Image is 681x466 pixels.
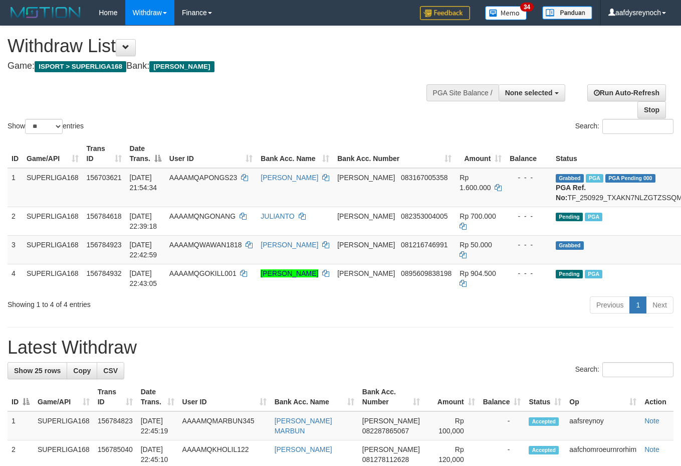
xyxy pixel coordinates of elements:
span: ISPORT > SUPERLIGA168 [35,61,126,72]
a: [PERSON_NAME] [275,445,332,453]
th: Bank Acc. Number: activate to sort column ascending [358,383,424,411]
div: PGA Site Balance / [426,84,499,101]
label: Show entries [8,119,84,134]
th: Game/API: activate to sort column ascending [34,383,94,411]
input: Search: [602,119,673,134]
td: SUPERLIGA168 [34,411,94,440]
select: Showentries [25,119,63,134]
th: Trans ID: activate to sort column ascending [94,383,137,411]
div: - - - [510,211,548,221]
a: Note [644,417,659,425]
span: [DATE] 22:39:18 [130,212,157,230]
span: Rp 50.000 [460,241,492,249]
a: Next [646,296,673,314]
a: Previous [590,296,630,314]
span: Copy 083167005358 to clipboard [401,174,447,182]
th: Date Trans.: activate to sort column ascending [137,383,178,411]
b: PGA Ref. No: [556,184,586,202]
span: Grabbed [556,241,584,250]
a: Note [644,445,659,453]
span: [PERSON_NAME] [337,212,395,220]
td: 2 [8,207,23,235]
img: Button%20Memo.svg [485,6,527,20]
span: None selected [505,89,553,97]
td: SUPERLIGA168 [23,235,83,264]
a: [PERSON_NAME] MARBUN [275,417,332,435]
div: - - - [510,173,548,183]
a: JULIANTO [261,212,294,220]
td: Rp 100,000 [424,411,479,440]
span: Pending [556,270,583,278]
td: SUPERLIGA168 [23,168,83,207]
span: Show 25 rows [14,367,61,375]
th: User ID: activate to sort column ascending [165,139,257,168]
th: ID: activate to sort column descending [8,383,34,411]
span: [DATE] 21:54:34 [130,174,157,192]
th: Balance: activate to sort column ascending [479,383,525,411]
label: Search: [575,362,673,377]
th: Op: activate to sort column ascending [565,383,640,411]
th: Date Trans.: activate to sort column descending [126,139,165,168]
span: Copy 082287865067 to clipboard [362,427,409,435]
td: 4 [8,264,23,292]
th: Balance [506,139,552,168]
span: Rp 904.500 [460,269,496,277]
div: - - - [510,268,548,278]
td: 1 [8,411,34,440]
span: Copy 081216746991 to clipboard [401,241,447,249]
td: SUPERLIGA168 [23,207,83,235]
span: Accepted [529,417,559,426]
a: CSV [97,362,124,379]
th: Bank Acc. Name: activate to sort column ascending [257,139,333,168]
td: aafsreynoy [565,411,640,440]
th: Bank Acc. Number: activate to sort column ascending [333,139,456,168]
span: [PERSON_NAME] [362,445,420,453]
th: Action [640,383,673,411]
th: Game/API: activate to sort column ascending [23,139,83,168]
a: [PERSON_NAME] [261,174,318,182]
th: Amount: activate to sort column ascending [456,139,506,168]
h1: Withdraw List [8,36,444,56]
input: Search: [602,362,673,377]
a: Run Auto-Refresh [587,84,666,101]
span: Marked by aafandaneth [585,270,602,278]
span: Pending [556,213,583,221]
th: Trans ID: activate to sort column ascending [83,139,126,168]
span: [DATE] 22:43:05 [130,269,157,287]
button: None selected [499,84,565,101]
span: Copy 081278112628 to clipboard [362,455,409,463]
span: Rp 700.000 [460,212,496,220]
a: Stop [637,101,666,118]
a: 1 [629,296,646,314]
span: [PERSON_NAME] [337,241,395,249]
span: AAAAMQNGONANG [169,212,236,220]
td: 3 [8,235,23,264]
span: CSV [103,367,118,375]
span: [PERSON_NAME] [337,269,395,277]
span: Copy 082353004005 to clipboard [401,212,447,220]
span: Marked by aafandaneth [585,213,602,221]
span: PGA Pending [605,174,655,183]
div: - - - [510,240,548,250]
span: 156784923 [87,241,122,249]
th: ID [8,139,23,168]
span: Grabbed [556,174,584,183]
th: Amount: activate to sort column ascending [424,383,479,411]
td: 1 [8,168,23,207]
span: 156784618 [87,212,122,220]
td: SUPERLIGA168 [23,264,83,292]
a: [PERSON_NAME] [261,241,318,249]
span: Copy [73,367,91,375]
span: [PERSON_NAME] [149,61,214,72]
span: 156703621 [87,174,122,182]
a: Copy [67,362,97,379]
span: Marked by aafchhiseyha [586,174,603,183]
th: Bank Acc. Name: activate to sort column ascending [271,383,358,411]
span: [DATE] 22:42:59 [130,241,157,259]
td: 156784823 [94,411,137,440]
span: Accepted [529,446,559,454]
img: Feedback.jpg [420,6,470,20]
span: [PERSON_NAME] [337,174,395,182]
div: Showing 1 to 4 of 4 entries [8,295,276,309]
img: MOTION_logo.png [8,5,84,20]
